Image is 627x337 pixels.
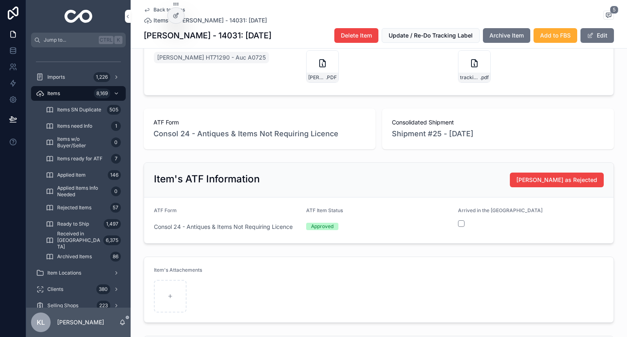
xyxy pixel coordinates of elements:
[31,282,126,297] a: Clients380
[534,28,577,43] button: Add to FBS
[31,266,126,280] a: Item Locations
[57,231,100,250] span: Received in [GEOGRAPHIC_DATA]
[41,184,126,199] a: Applied Items Info Needed0
[37,317,45,327] span: KL
[57,136,108,149] span: Items w/o Buyer/Seller
[57,106,101,113] span: Items SN Duplicate
[153,16,169,24] span: Items
[154,223,293,231] a: Consol 24 - Antiques & Items Not Requiring Licence
[510,173,604,187] button: [PERSON_NAME] as Rejected
[97,301,110,310] div: 223
[154,52,269,63] a: [PERSON_NAME] HT71290 - Auc A0725
[516,176,597,184] span: [PERSON_NAME] as Rejected
[334,28,378,43] button: Delete Item
[57,204,91,211] span: Rejected Items
[57,123,92,129] span: Items need Info
[47,90,60,97] span: Items
[57,318,104,326] p: [PERSON_NAME]
[111,186,121,196] div: 0
[93,72,110,82] div: 1,226
[603,11,614,21] button: 5
[99,36,113,44] span: Ctrl
[31,298,126,313] a: Selling Shops223
[308,74,326,81] span: [PERSON_NAME]-71290
[153,128,338,140] a: Consol 24 - Antiques & Items Not Requiring Licence
[392,128,474,140] a: Shipment #25 - [DATE]
[154,173,260,186] h2: Item's ATF Information
[41,168,126,182] a: Applied Item146
[47,270,81,276] span: Item Locations
[47,286,63,293] span: Clients
[157,53,266,62] span: [PERSON_NAME] HT71290 - Auc A0725
[96,284,110,294] div: 380
[111,137,121,147] div: 0
[306,207,343,213] span: ATF Item Status
[460,74,480,81] span: tracking_label
[41,233,126,248] a: Received in [GEOGRAPHIC_DATA]6,375
[177,16,267,24] a: [PERSON_NAME] - 14031: [DATE]
[111,154,121,164] div: 7
[44,37,96,43] span: Jump to...
[610,6,618,14] span: 5
[115,37,122,43] span: K
[41,135,126,150] a: Items w/o Buyer/Seller0
[47,74,65,80] span: Imports
[31,86,126,101] a: Items8,169
[480,74,489,81] span: .pdf
[57,172,86,178] span: Applied Item
[483,28,530,43] button: Archive Item
[41,200,126,215] a: Rejected Items57
[144,30,271,41] h1: [PERSON_NAME] - 14031: [DATE]
[580,28,614,43] button: Edit
[26,47,131,308] div: scrollable content
[392,118,604,126] span: Consolidated Shipment
[326,74,337,81] span: .PDF
[540,31,571,40] span: Add to FBS
[389,31,473,40] span: Update / Re-Do Tracking Label
[110,252,121,262] div: 86
[154,207,177,213] span: ATF Form
[31,70,126,84] a: Imports1,226
[144,7,185,13] a: Back to Items
[107,105,121,115] div: 505
[57,221,89,227] span: Ready to Ship
[41,102,126,117] a: Items SN Duplicate505
[104,219,121,229] div: 1,497
[31,33,126,47] button: Jump to...CtrlK
[41,249,126,264] a: Archived Items86
[311,223,334,230] div: Approved
[144,16,169,24] a: Items
[108,170,121,180] div: 146
[154,267,202,273] span: Item's Attachements
[110,203,121,213] div: 57
[458,207,543,213] span: Arrived in the [GEOGRAPHIC_DATA]
[153,7,185,13] span: Back to Items
[64,10,93,23] img: App logo
[57,253,92,260] span: Archived Items
[41,119,126,133] a: Items need Info1
[341,31,372,40] span: Delete Item
[103,235,121,245] div: 6,375
[94,89,110,98] div: 8,169
[489,31,524,40] span: Archive Item
[382,28,480,43] button: Update / Re-Do Tracking Label
[47,302,78,309] span: Selling Shops
[57,155,102,162] span: Items ready for ATF
[153,118,366,126] span: ATF Form
[57,185,108,198] span: Applied Items Info Needed
[111,121,121,131] div: 1
[41,217,126,231] a: Ready to Ship1,497
[41,151,126,166] a: Items ready for ATF7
